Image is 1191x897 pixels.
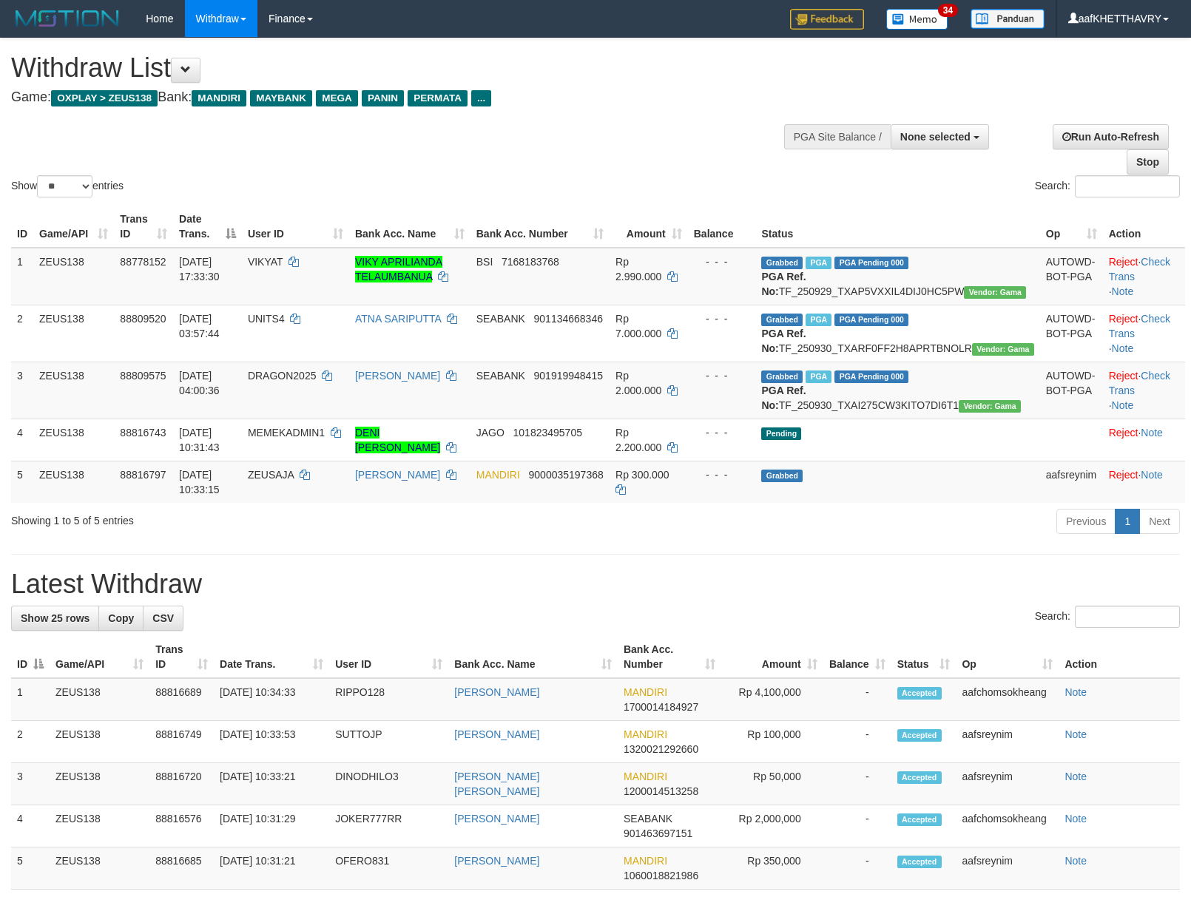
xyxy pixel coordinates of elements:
[179,469,220,495] span: [DATE] 10:33:15
[1065,813,1087,825] a: Note
[11,248,33,305] td: 1
[761,470,803,482] span: Grabbed
[1141,427,1163,439] a: Note
[11,847,50,890] td: 5
[694,368,750,383] div: - - -
[694,425,750,440] div: - - -
[624,827,692,839] span: Copy 901463697151 to clipboard
[1103,461,1185,503] td: ·
[1065,728,1087,740] a: Note
[214,721,329,763] td: [DATE] 10:33:53
[1109,313,1170,339] a: Check Trans
[688,206,756,248] th: Balance
[615,370,661,396] span: Rp 2.000.000
[173,206,242,248] th: Date Trans.: activate to sort column descending
[214,763,329,805] td: [DATE] 10:33:21
[214,805,329,847] td: [DATE] 10:31:29
[214,636,329,678] th: Date Trans.: activate to sort column ascending
[823,678,891,721] td: -
[152,612,174,624] span: CSV
[1035,175,1180,197] label: Search:
[897,813,942,826] span: Accepted
[476,313,525,325] span: SEABANK
[250,90,312,106] span: MAYBANK
[956,847,1059,890] td: aafsreynim
[33,206,114,248] th: Game/API: activate to sort column ascending
[50,763,149,805] td: ZEUS138
[615,256,661,282] span: Rp 2.990.000
[50,805,149,847] td: ZEUS138
[329,805,448,847] td: JOKER777RR
[476,469,520,481] span: MANDIRI
[355,427,440,453] a: DENI [PERSON_NAME]
[1103,305,1185,362] td: · ·
[120,313,166,325] span: 88809520
[11,721,50,763] td: 2
[108,612,134,624] span: Copy
[891,636,956,678] th: Status: activate to sort column ascending
[1112,399,1134,411] a: Note
[149,678,214,721] td: 88816689
[51,90,158,106] span: OXPLAY > ZEUS138
[1103,248,1185,305] td: · ·
[1109,469,1138,481] a: Reject
[248,256,283,268] span: VIKYAT
[214,678,329,721] td: [DATE] 10:34:33
[149,636,214,678] th: Trans ID: activate to sort column ascending
[248,469,294,481] span: ZEUSAJA
[886,9,948,30] img: Button%20Memo.svg
[823,763,891,805] td: -
[1075,606,1180,628] input: Search:
[50,678,149,721] td: ZEUS138
[755,305,1039,362] td: TF_250930_TXARF0FF2H8APRTBNOLR
[11,362,33,419] td: 3
[476,427,505,439] span: JAGO
[959,400,1021,413] span: Vendor URL: https://trx31.1velocity.biz
[98,606,144,631] a: Copy
[454,728,539,740] a: [PERSON_NAME]
[471,90,491,106] span: ...
[897,771,942,784] span: Accepted
[355,469,440,481] a: [PERSON_NAME]
[755,248,1039,305] td: TF_250929_TXAP5VXXIL4DIJ0HC5PW
[214,847,329,890] td: [DATE] 10:31:21
[823,721,891,763] td: -
[11,90,779,105] h4: Game: Bank:
[897,729,942,742] span: Accepted
[329,636,448,678] th: User ID: activate to sort column ascending
[50,636,149,678] th: Game/API: activate to sort column ascending
[1109,256,1170,282] a: Check Trans
[806,370,831,383] span: Marked by aafkaynarin
[755,206,1039,248] th: Status
[1115,509,1140,534] a: 1
[624,813,672,825] span: SEABANK
[897,687,942,700] span: Accepted
[1040,248,1103,305] td: AUTOWD-BOT-PGA
[149,847,214,890] td: 88816685
[149,721,214,763] td: 88816749
[1040,461,1103,503] td: aafsreynim
[454,855,539,867] a: [PERSON_NAME]
[823,636,891,678] th: Balance: activate to sort column ascending
[534,370,603,382] span: Copy 901919948415 to clipboard
[149,763,214,805] td: 88816720
[615,313,661,339] span: Rp 7.000.000
[1040,305,1103,362] td: AUTOWD-BOT-PGA
[362,90,404,106] span: PANIN
[1035,606,1180,628] label: Search:
[615,427,661,453] span: Rp 2.200.000
[329,763,448,805] td: DINODHILO3
[721,763,823,805] td: Rp 50,000
[179,370,220,396] span: [DATE] 04:00:36
[1040,206,1103,248] th: Op: activate to sort column ascending
[11,53,779,83] h1: Withdraw List
[120,427,166,439] span: 88816743
[624,870,698,881] span: Copy 1060018821986 to clipboard
[502,256,559,268] span: Copy 7168183768 to clipboard
[50,847,149,890] td: ZEUS138
[790,9,864,30] img: Feedback.jpg
[329,721,448,763] td: SUTTOJP
[721,805,823,847] td: Rp 2,000,000
[11,175,124,197] label: Show entries
[149,805,214,847] td: 88816576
